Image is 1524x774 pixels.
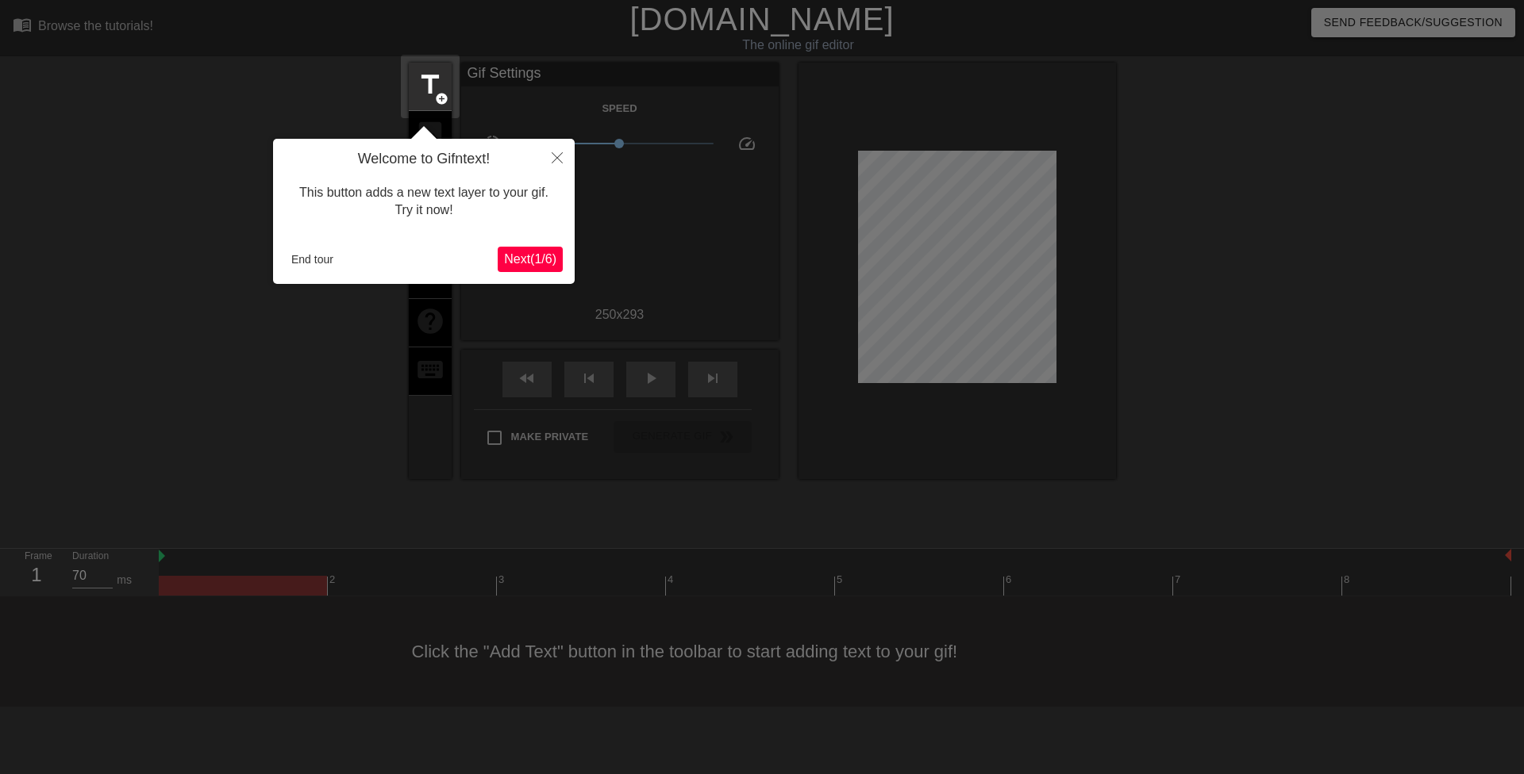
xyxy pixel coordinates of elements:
span: Next ( 1 / 6 ) [504,252,556,266]
div: This button adds a new text layer to your gif. Try it now! [285,168,563,236]
button: Next [498,247,563,272]
button: End tour [285,247,340,271]
button: Close [540,139,575,175]
h4: Welcome to Gifntext! [285,151,563,168]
